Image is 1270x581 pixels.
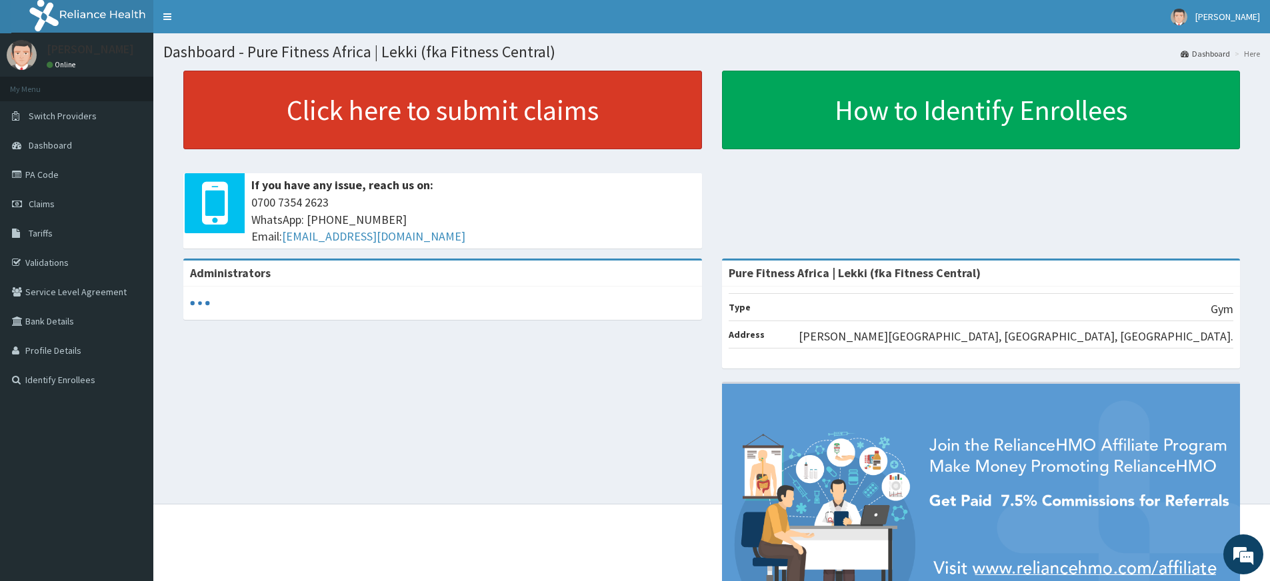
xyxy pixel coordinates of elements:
b: If you have any issue, reach us on: [251,177,433,193]
b: Type [729,301,751,313]
a: Dashboard [1181,48,1230,59]
b: Administrators [190,265,271,281]
span: Claims [29,198,55,210]
b: Address [729,328,765,340]
img: User Image [1171,9,1187,25]
a: Online [47,60,79,69]
span: Dashboard [29,139,72,151]
p: Gym [1211,300,1233,318]
span: Switch Providers [29,110,97,122]
h1: Dashboard - Pure Fitness Africa | Lekki (fka Fitness Central) [163,43,1260,61]
span: Tariffs [29,227,53,239]
p: [PERSON_NAME][GEOGRAPHIC_DATA], [GEOGRAPHIC_DATA], [GEOGRAPHIC_DATA]. [799,328,1233,345]
img: User Image [7,40,37,70]
p: [PERSON_NAME] [47,43,134,55]
a: Click here to submit claims [183,71,702,149]
li: Here [1231,48,1260,59]
svg: audio-loading [190,293,210,313]
strong: Pure Fitness Africa | Lekki (fka Fitness Central) [729,265,981,281]
span: 0700 7354 2623 WhatsApp: [PHONE_NUMBER] Email: [251,194,695,245]
a: How to Identify Enrollees [722,71,1241,149]
a: [EMAIL_ADDRESS][DOMAIN_NAME] [282,229,465,244]
span: [PERSON_NAME] [1195,11,1260,23]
